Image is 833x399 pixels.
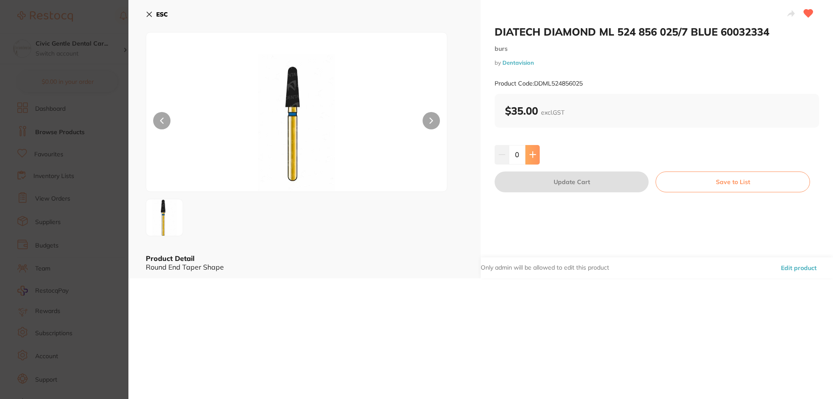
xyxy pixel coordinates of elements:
span: excl. GST [541,109,564,116]
b: ESC [156,10,168,18]
small: Product Code: DDML524856025 [495,80,583,87]
b: $35.00 [505,104,564,117]
a: Dentavision [502,59,534,66]
img: cGc [149,192,180,243]
button: Edit product [778,257,819,278]
b: Product Detail [146,254,194,263]
button: ESC [146,7,168,22]
small: by [495,59,819,66]
img: cGc [207,54,387,191]
small: burs [495,45,819,53]
p: Only admin will be allowed to edit this product [481,264,609,272]
div: Round End Taper Shape [146,263,463,271]
button: Update Cart [495,171,649,192]
h2: DIATECH DIAMOND ML 524 856 025/7 BLUE 60032334 [495,25,819,38]
button: Save to List [656,171,810,192]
